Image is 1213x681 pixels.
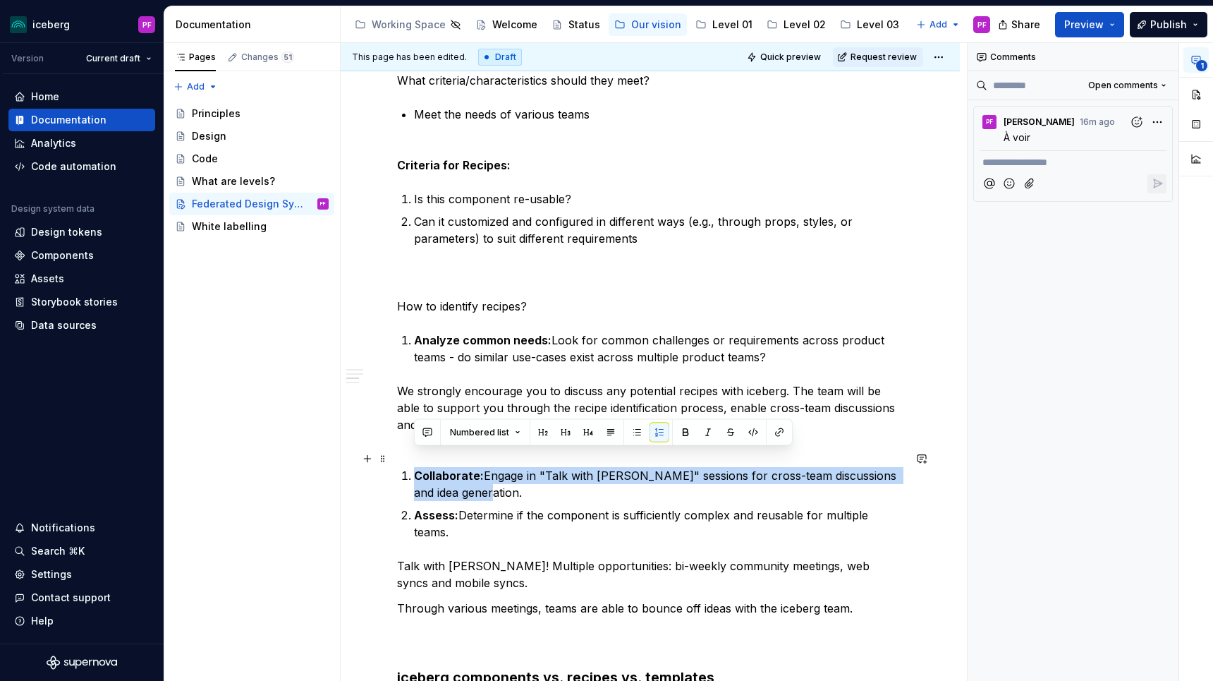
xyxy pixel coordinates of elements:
[192,219,267,234] div: White labelling
[912,15,965,35] button: Add
[31,295,118,309] div: Storybook stories
[8,563,155,586] a: Settings
[414,467,903,501] p: Engage in "Talk with [PERSON_NAME]" sessions for cross-team discussions and idea generation.
[1147,112,1166,131] button: More
[241,52,294,63] div: Changes
[1130,12,1207,37] button: Publish
[169,102,334,125] a: Principles
[478,49,522,66] div: Draft
[8,155,155,178] a: Code automation
[32,18,70,32] div: iceberg
[1127,112,1146,131] button: Add reaction
[397,558,903,591] p: Talk with [PERSON_NAME]! Multiple opportunities: bi-weekly community meetings, web syncs and mobi...
[31,614,54,628] div: Help
[31,225,102,239] div: Design tokens
[397,600,903,651] p: Through various meetings, teams are able to bounce off ideas with the iceberg team.
[80,49,158,68] button: Current draft
[833,47,923,67] button: Request review
[8,540,155,562] button: Search ⌘K
[169,193,334,215] a: Federated Design SystemPF
[8,291,155,313] a: Storybook stories
[1088,80,1158,91] span: Open comments
[31,521,95,535] div: Notifications
[8,221,155,243] a: Design tokens
[977,19,987,30] div: PF
[31,90,59,104] div: Home
[192,197,308,211] div: Federated Design System
[414,106,903,140] p: Meet the needs of various teams
[320,197,326,211] div: PF
[1150,18,1187,32] span: Publish
[192,129,226,143] div: Design
[609,13,687,36] a: Our vision
[8,267,155,290] a: Assets
[1011,18,1040,32] span: Share
[414,332,903,366] p: Look for common challenges or requirements across product teams - do similar use-cases exist acro...
[743,47,827,67] button: Quick preview
[397,158,511,172] strong: Criteria for Recipes:
[784,18,826,32] div: Level 02
[169,77,222,97] button: Add
[31,248,94,263] div: Components
[86,53,140,64] span: Current draft
[169,147,334,170] a: Code
[414,508,458,522] strong: Assess:
[631,18,681,32] div: Our vision
[929,19,947,30] span: Add
[397,264,903,315] p: How to identify recipes?
[1196,60,1207,71] span: 1
[169,102,334,238] div: Page tree
[169,170,334,193] a: What are levels?
[760,52,821,63] span: Quick preview
[11,203,95,215] div: Design system data
[3,9,161,40] button: icebergPF
[8,314,155,337] a: Data sources
[8,109,155,131] a: Documentation
[492,18,537,32] div: Welcome
[169,215,334,238] a: White labelling
[31,318,97,332] div: Data sources
[980,174,999,193] button: Mention someone
[414,213,903,247] p: Can it customized and configured in different ways (e.g., through props, styles, or parameters) t...
[690,13,758,36] a: Level 01
[1055,12,1124,37] button: Preview
[1082,76,1173,95] button: Open comments
[1000,174,1019,193] button: Add emoji
[8,244,155,267] a: Components
[397,72,903,89] p: What criteria/characteristics should they meet?
[372,18,446,32] div: Working Space
[980,150,1166,170] div: Composer editor
[834,13,905,36] a: Level 03
[761,13,831,36] a: Level 02
[1004,131,1030,143] span: À voir
[349,11,909,39] div: Page tree
[352,52,467,63] span: This page has been edited.
[31,272,64,286] div: Assets
[8,132,155,155] a: Analytics
[8,586,155,609] button: Contact support
[31,113,106,127] div: Documentation
[1020,174,1040,193] button: Attach files
[968,43,1178,71] div: Comments
[142,19,152,30] div: PF
[47,656,117,670] svg: Supernova Logo
[991,12,1049,37] button: Share
[851,52,917,63] span: Request review
[31,544,85,558] div: Search ⌘K
[414,469,484,483] strong: Collaborate:
[414,191,903,207] p: Is this component re-usable?
[31,591,111,605] div: Contact support
[187,81,205,92] span: Add
[8,610,155,632] button: Help
[31,159,116,174] div: Code automation
[169,125,334,147] a: Design
[281,52,294,63] span: 51
[192,107,240,121] div: Principles
[192,152,218,166] div: Code
[176,18,334,32] div: Documentation
[908,13,994,36] a: UX patterns
[31,136,76,150] div: Analytics
[8,85,155,108] a: Home
[857,18,899,32] div: Level 03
